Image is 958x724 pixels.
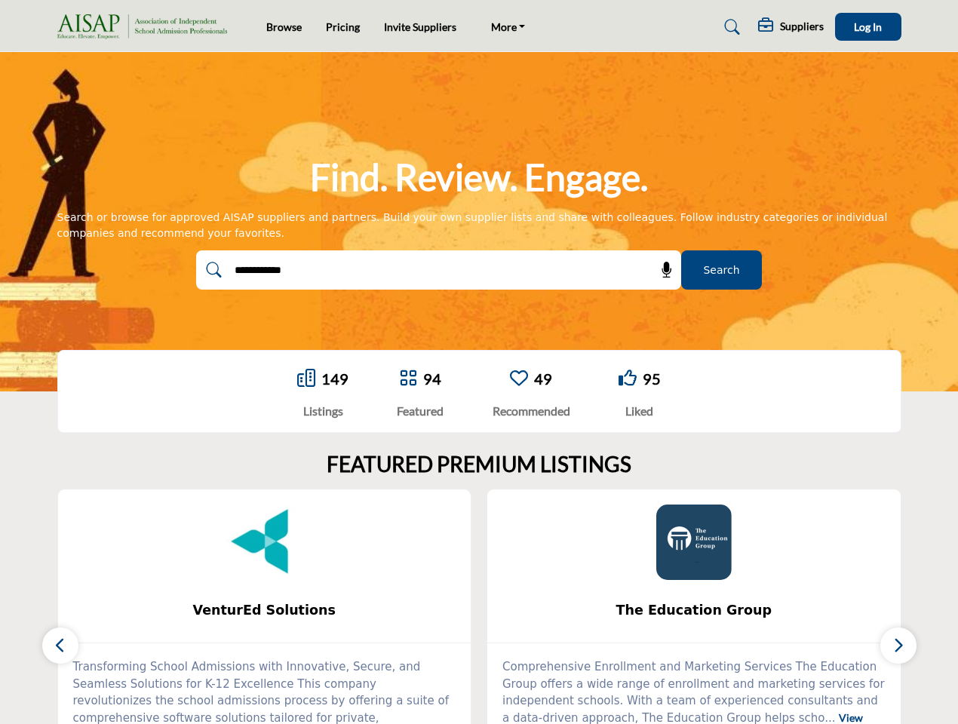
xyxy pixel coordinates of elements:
[327,452,631,477] h2: FEATURED PREMIUM LISTINGS
[57,210,901,241] div: Search or browse for approved AISAP suppliers and partners. Build your own supplier lists and sha...
[619,402,661,420] div: Liked
[681,250,762,290] button: Search
[619,369,637,387] i: Go to Liked
[297,402,349,420] div: Listings
[493,402,570,420] div: Recommended
[835,13,901,41] button: Log In
[326,20,360,33] a: Pricing
[321,370,349,388] a: 149
[703,262,739,278] span: Search
[534,370,552,388] a: 49
[487,591,901,630] a: The Education Group
[266,20,302,33] a: Browse
[710,15,750,39] a: Search
[643,370,661,388] a: 95
[226,505,302,580] img: VenturEd Solutions
[384,20,456,33] a: Invite Suppliers
[397,402,444,420] div: Featured
[481,17,536,38] a: More
[310,154,648,201] h1: Find. Review. Engage.
[510,600,878,620] span: The Education Group
[81,600,449,620] span: VenturEd Solutions
[399,369,417,389] a: Go to Featured
[510,369,528,389] a: Go to Recommended
[423,370,441,388] a: 94
[81,591,449,630] b: VenturEd Solutions
[58,591,471,630] a: VenturEd Solutions
[780,20,824,33] h5: Suppliers
[57,14,235,39] img: Site Logo
[649,262,674,278] span: Search by Voice
[758,18,824,36] div: Suppliers
[510,591,878,630] b: The Education Group
[656,505,732,580] img: The Education Group
[854,20,882,33] span: Log In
